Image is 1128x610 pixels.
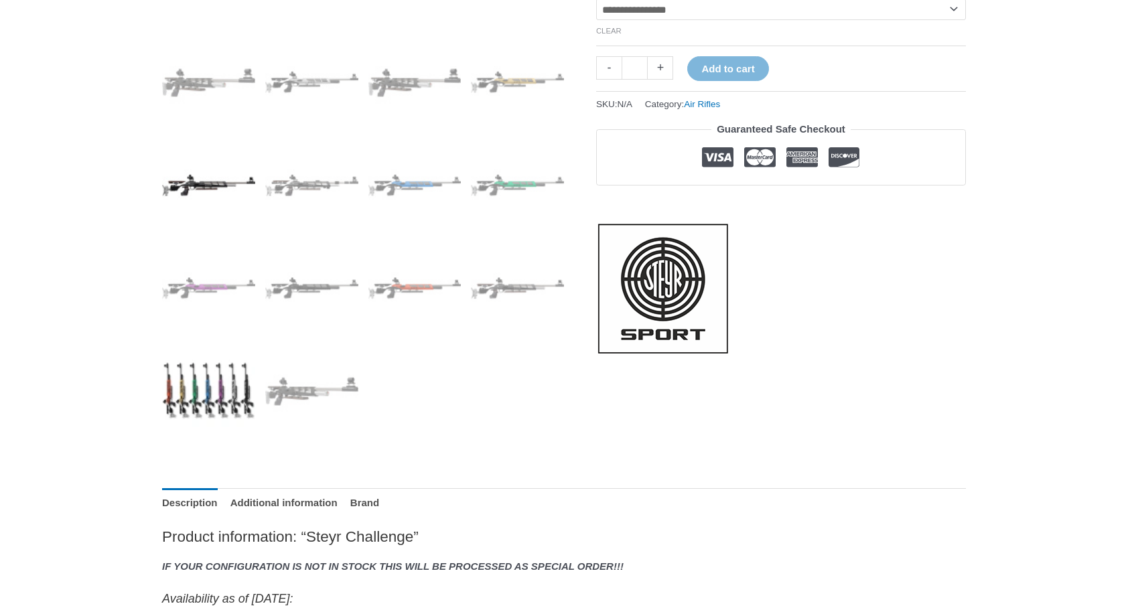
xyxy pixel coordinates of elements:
iframe: Customer reviews powered by Trustpilot [596,196,966,212]
em: Availability as of [DATE]: [162,592,293,605]
a: Additional information [230,488,338,517]
a: + [648,56,673,80]
img: Steyr Challenge - Image 9 [162,242,255,335]
img: Steyr Challenge - Image 7 [368,139,462,232]
span: Category: [645,96,721,112]
img: Steyr Challenge - Image 13 [162,345,255,438]
img: Steyr Challenge - Image 8 [471,139,564,232]
img: Steyr Challenge - Image 5 [162,139,255,232]
img: Steyr Challenge - Image 10 [265,242,358,335]
a: - [596,56,622,80]
img: Steyr Challenge - Image 3 [368,36,462,129]
a: Clear options [596,27,622,35]
span: SKU: [596,96,632,112]
legend: Guaranteed Safe Checkout [711,120,851,139]
img: Steyr Challenge - Image 6 [265,139,358,232]
button: Add to cart [687,56,768,81]
span: N/A [618,99,633,109]
img: Steyr Challenge [162,36,255,129]
img: Steyr Challenge - Image 11 [368,242,462,335]
a: Brand [350,488,379,517]
strong: IF YOUR CONFIGURATION IS NOT IN STOCK THIS WILL BE PROCESSED AS SPECIAL ORDER!!! [162,560,624,572]
img: Steyr Challenge - Image 2 [265,36,358,129]
a: Air Rifles [684,99,720,109]
a: Steyr Sport [596,222,730,356]
a: Description [162,488,218,517]
img: Steyr Challenge - Image 12 [471,242,564,335]
input: Product quantity [622,56,648,80]
img: Steyr Challenge - Image 4 [471,36,564,129]
h2: Product information: “Steyr Challenge” [162,527,966,546]
img: Steyr Challenge [265,345,358,438]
